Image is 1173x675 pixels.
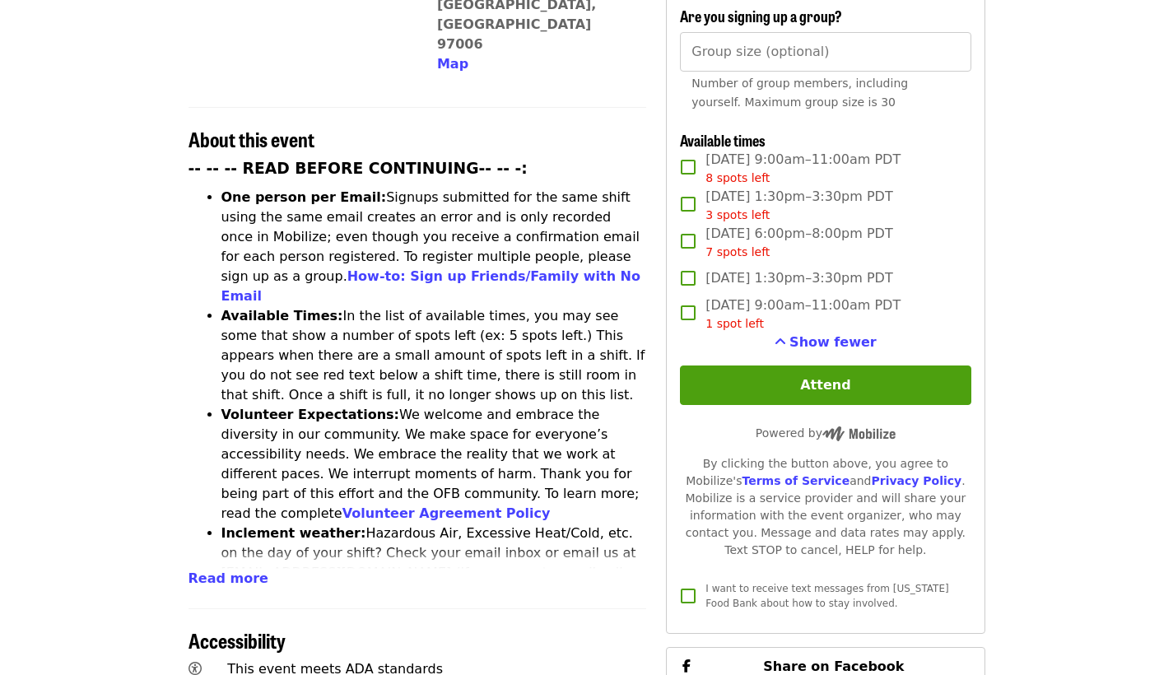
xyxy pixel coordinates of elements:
img: Powered by Mobilize [822,426,896,441]
span: 7 spots left [705,245,770,258]
input: [object Object] [680,32,971,72]
a: Volunteer Agreement Policy [342,505,551,521]
span: Available times [680,129,766,151]
a: How-to: Sign up Friends/Family with No Email [221,268,641,304]
a: Privacy Policy [871,474,961,487]
strong: -- -- -- READ BEFORE CONTINUING-- -- -: [189,160,528,177]
span: Number of group members, including yourself. Maximum group size is 30 [691,77,908,109]
span: 3 spots left [705,208,770,221]
span: Accessibility [189,626,286,654]
strong: Inclement weather: [221,525,366,541]
span: [DATE] 1:30pm–3:30pm PDT [705,268,892,288]
span: About this event [189,124,314,153]
button: Attend [680,365,971,405]
span: 8 spots left [705,171,770,184]
span: [DATE] 9:00am–11:00am PDT [705,150,901,187]
span: Share on Facebook [763,659,904,674]
span: [DATE] 9:00am–11:00am PDT [705,296,901,333]
span: Show fewer [789,334,877,350]
strong: Volunteer Expectations: [221,407,400,422]
li: We welcome and embrace the diversity in our community. We make space for everyone’s accessibility... [221,405,647,524]
strong: One person per Email: [221,189,387,205]
span: Read more [189,570,268,586]
span: Powered by [756,426,896,440]
li: Signups submitted for the same shift using the same email creates an error and is only recorded o... [221,188,647,306]
span: [DATE] 1:30pm–3:30pm PDT [705,187,892,224]
div: By clicking the button above, you agree to Mobilize's and . Mobilize is a service provider and wi... [680,455,971,559]
strong: Available Times: [221,308,343,324]
a: Terms of Service [742,474,849,487]
span: Are you signing up a group? [680,5,842,26]
span: [DATE] 6:00pm–8:00pm PDT [705,224,892,261]
button: Read more [189,569,268,589]
li: In the list of available times, you may see some that show a number of spots left (ex: 5 spots le... [221,306,647,405]
span: I want to receive text messages from [US_STATE] Food Bank about how to stay involved. [705,583,948,609]
button: See more timeslots [775,333,877,352]
span: Map [437,56,468,72]
button: Map [437,54,468,74]
li: Hazardous Air, Excessive Heat/Cold, etc. on the day of your shift? Check your email inbox or emai... [221,524,647,622]
span: 1 spot left [705,317,764,330]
